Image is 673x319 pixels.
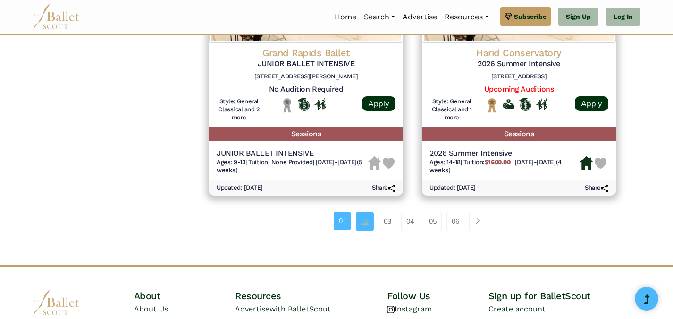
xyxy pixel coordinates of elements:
[134,290,236,302] h4: About
[401,212,419,231] a: 04
[331,7,360,27] a: Home
[362,96,395,111] a: Apply
[505,11,512,22] img: gem.svg
[399,7,441,27] a: Advertise
[217,84,395,94] h5: No Audition Required
[558,8,598,26] a: Sign Up
[595,158,606,169] img: Heart
[217,59,395,69] h5: JUNIOR BALLET INTENSIVE
[134,304,168,313] a: About Us
[387,304,432,313] a: Instagram
[429,98,474,122] h6: Style: General Classical and 1 more
[281,98,293,112] img: Local
[209,127,403,141] h5: Sessions
[429,149,580,159] h5: 2026 Summer Intensive
[500,7,551,26] a: Subscribe
[217,159,245,166] span: Ages: 9-13
[585,184,608,192] h6: Share
[429,73,608,81] h6: [STREET_ADDRESS]
[503,99,514,109] img: Offers Financial Aid
[580,156,593,170] img: Housing Available
[387,306,395,313] img: instagram logo
[314,98,326,110] img: In Person
[383,158,395,169] img: Heart
[484,84,554,93] a: Upcoming Auditions
[488,290,640,302] h4: Sign up for BalletScout
[368,156,381,170] img: Housing Unavailable
[217,184,263,192] h6: Updated: [DATE]
[485,159,510,166] b: $1600.00
[217,98,261,122] h6: Style: General Classical and 2 more
[429,159,580,175] h6: | |
[360,7,399,27] a: Search
[519,98,531,111] img: Offers Scholarship
[217,47,395,59] h4: Grand Rapids Ballet
[217,159,368,175] h6: | |
[575,96,608,111] a: Apply
[488,304,546,313] a: Create account
[429,47,608,59] h4: Harid Conservatory
[379,212,396,231] a: 03
[429,159,461,166] span: Ages: 14-18
[422,127,616,141] h5: Sessions
[298,98,310,111] img: Offers Scholarship
[33,290,80,316] img: logo
[334,212,351,230] a: 01
[387,290,488,302] h4: Follow Us
[217,73,395,81] h6: [STREET_ADDRESS][PERSON_NAME]
[334,212,491,231] nav: Page navigation example
[446,212,464,231] a: 06
[217,159,362,174] span: [DATE]-[DATE] (5 weeks)
[429,184,476,192] h6: Updated: [DATE]
[372,184,395,192] h6: Share
[235,290,387,302] h4: Resources
[606,8,640,26] a: Log In
[217,149,368,159] h5: JUNIOR BALLET INTENSIVE
[514,11,547,22] span: Subscribe
[429,59,608,69] h5: 2026 Summer Intensive
[463,159,512,166] span: Tuition:
[429,159,562,174] span: [DATE]-[DATE] (4 weeks)
[441,7,492,27] a: Resources
[235,304,331,313] a: Advertisewith BalletScout
[356,212,374,231] a: 02
[536,98,547,110] img: In Person
[424,212,442,231] a: 05
[486,98,498,112] img: National
[248,159,312,166] span: Tuition: None Provided
[269,304,331,313] span: with BalletScout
